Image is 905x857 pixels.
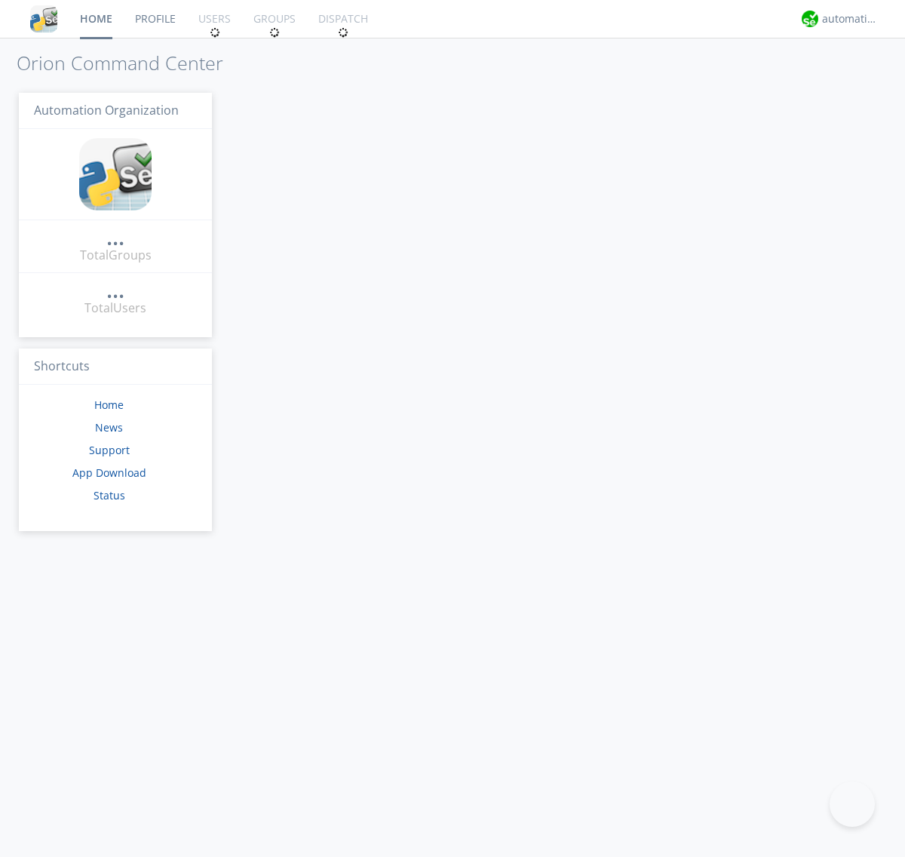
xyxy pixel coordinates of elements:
[34,102,179,118] span: Automation Organization
[95,420,123,435] a: News
[830,782,875,827] iframe: Toggle Customer Support
[94,488,125,502] a: Status
[79,138,152,210] img: cddb5a64eb264b2086981ab96f4c1ba7
[72,465,146,480] a: App Download
[338,27,348,38] img: spin.svg
[269,27,280,38] img: spin.svg
[94,398,124,412] a: Home
[210,27,220,38] img: spin.svg
[106,282,124,299] a: ...
[80,247,152,264] div: Total Groups
[84,299,146,317] div: Total Users
[89,443,130,457] a: Support
[106,229,124,244] div: ...
[802,11,818,27] img: d2d01cd9b4174d08988066c6d424eccd
[19,349,212,385] h3: Shortcuts
[106,282,124,297] div: ...
[822,11,879,26] div: automation+atlas
[106,229,124,247] a: ...
[30,5,57,32] img: cddb5a64eb264b2086981ab96f4c1ba7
